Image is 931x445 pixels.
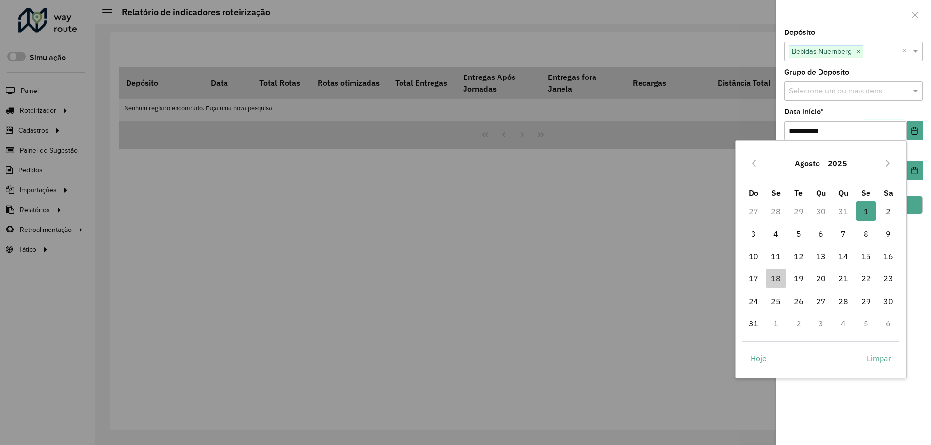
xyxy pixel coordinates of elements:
[856,292,876,311] span: 29
[855,245,877,267] td: 15
[856,246,876,266] span: 15
[879,269,898,288] span: 23
[791,152,824,175] button: Choose Month
[766,246,786,266] span: 11
[765,267,787,290] td: 18
[746,155,762,171] button: Previous Month
[765,223,787,245] td: 4
[742,349,775,368] button: Hoje
[855,312,877,335] td: 5
[810,312,832,335] td: 3
[879,224,898,244] span: 9
[744,292,763,311] span: 24
[832,312,854,335] td: 4
[902,46,911,57] span: Clear all
[834,246,853,266] span: 14
[789,224,808,244] span: 5
[766,292,786,311] span: 25
[811,246,831,266] span: 13
[859,349,899,368] button: Limpar
[784,66,849,78] label: Grupo de Depósito
[787,200,809,222] td: 29
[877,223,899,245] td: 9
[877,290,899,312] td: 30
[810,267,832,290] td: 20
[811,269,831,288] span: 20
[856,224,876,244] span: 8
[765,312,787,335] td: 1
[765,200,787,222] td: 28
[877,245,899,267] td: 16
[744,269,763,288] span: 17
[834,269,853,288] span: 21
[794,188,803,198] span: Te
[787,267,809,290] td: 19
[856,201,876,221] span: 1
[838,188,848,198] span: Qu
[766,224,786,244] span: 4
[744,246,763,266] span: 10
[861,188,870,198] span: Se
[855,290,877,312] td: 29
[742,200,765,222] td: 27
[855,200,877,222] td: 1
[811,292,831,311] span: 27
[787,245,809,267] td: 12
[824,152,851,175] button: Choose Year
[810,223,832,245] td: 6
[907,161,923,180] button: Choose Date
[735,140,907,378] div: Choose Date
[879,246,898,266] span: 16
[744,224,763,244] span: 3
[832,200,854,222] td: 31
[810,245,832,267] td: 13
[742,312,765,335] td: 31
[744,314,763,333] span: 31
[789,46,854,57] span: Bebidas Nuernberg
[834,292,853,311] span: 28
[742,290,765,312] td: 24
[855,223,877,245] td: 8
[832,223,854,245] td: 7
[907,121,923,140] button: Choose Date
[771,188,781,198] span: Se
[877,312,899,335] td: 6
[810,290,832,312] td: 27
[877,267,899,290] td: 23
[789,292,808,311] span: 26
[784,27,815,38] label: Depósito
[787,312,809,335] td: 2
[765,290,787,312] td: 25
[810,200,832,222] td: 30
[811,224,831,244] span: 6
[751,353,767,364] span: Hoje
[832,267,854,290] td: 21
[784,106,824,118] label: Data início
[884,188,893,198] span: Sa
[880,155,896,171] button: Next Month
[855,267,877,290] td: 22
[834,224,853,244] span: 7
[877,200,899,222] td: 2
[742,223,765,245] td: 3
[787,223,809,245] td: 5
[854,46,863,58] span: ×
[742,267,765,290] td: 17
[765,245,787,267] td: 11
[867,353,891,364] span: Limpar
[832,245,854,267] td: 14
[766,269,786,288] span: 18
[816,188,826,198] span: Qu
[879,201,898,221] span: 2
[789,246,808,266] span: 12
[787,290,809,312] td: 26
[832,290,854,312] td: 28
[749,188,758,198] span: Do
[879,292,898,311] span: 30
[856,269,876,288] span: 22
[742,245,765,267] td: 10
[789,269,808,288] span: 19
